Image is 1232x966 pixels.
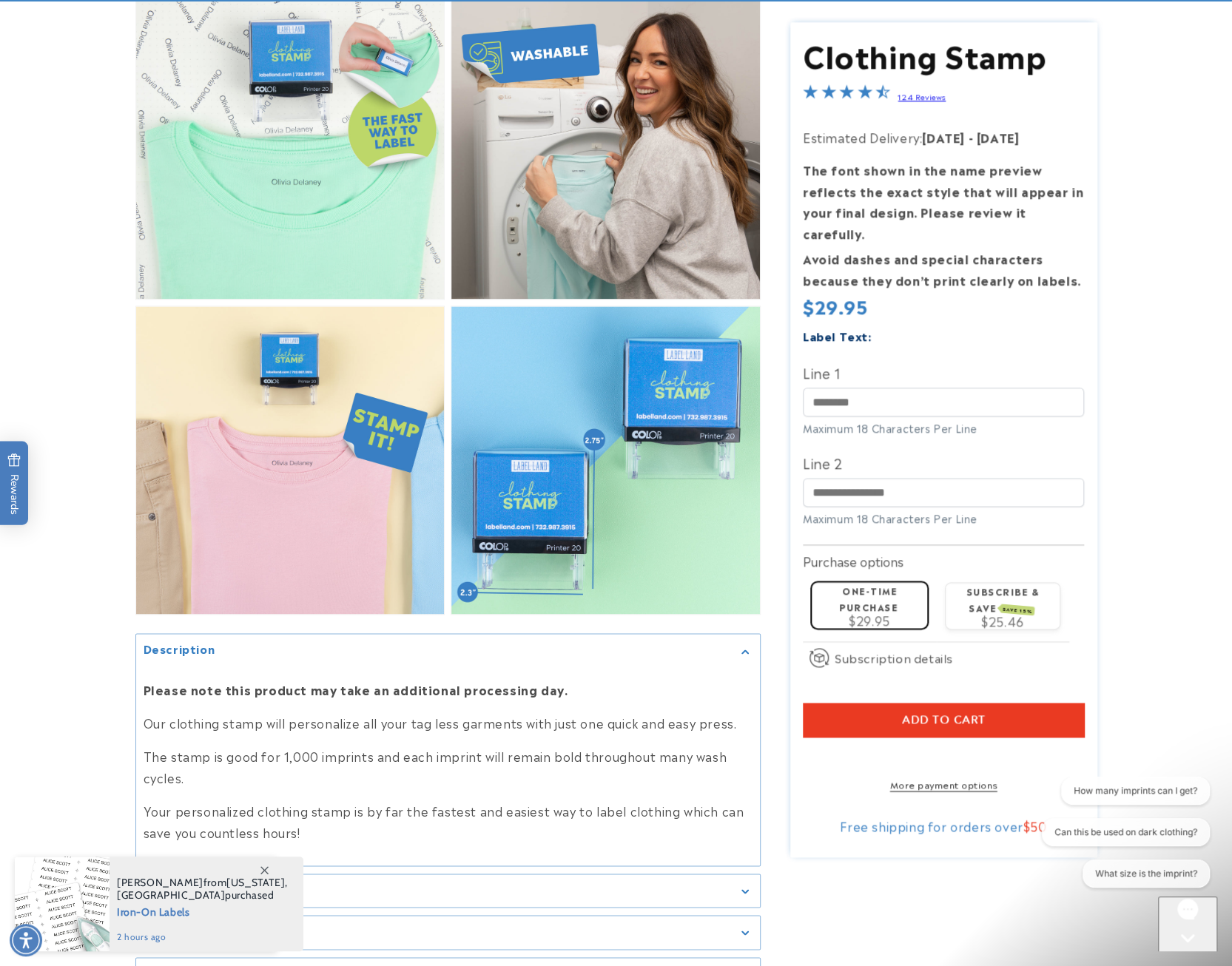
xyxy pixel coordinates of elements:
span: Add to cart [902,713,986,726]
span: Rewards [7,453,21,515]
label: Line 2 [803,450,1084,474]
span: Subscription details [835,649,953,666]
span: [GEOGRAPHIC_DATA] [117,888,225,902]
span: $25.46 [981,612,1024,629]
span: [US_STATE] [226,876,285,889]
label: Subscribe & save [966,585,1040,614]
a: 124 Reviews - open in a new tab [898,91,946,101]
strong: Avoid dashes and special characters because they don’t print clearly on labels. [803,249,1081,288]
a: More payment options [803,777,1084,791]
summary: Description [136,634,760,667]
summary: Details [136,916,760,949]
label: Line 1 [803,360,1084,384]
button: Add to cart [803,703,1084,737]
p: Our clothing stamp will personalize all your tag less garments with just one quick and easy press. [144,712,753,734]
strong: [DATE] [977,128,1020,146]
div: Maximum 18 Characters Per Line [803,420,1084,436]
div: Maximum 18 Characters Per Line [803,511,1084,527]
h2: Description [144,641,215,656]
p: Estimated Delivery: [803,126,1084,148]
strong: The font shown in the name preview reflects the exact style that will appear in your final design... [803,161,1083,242]
span: 4.4-star overall rating [803,87,890,104]
span: $29.95 [849,611,890,629]
div: Accessibility Menu [10,924,42,956]
strong: Please note this product may take an additional processing day. [144,680,568,698]
iframe: Gorgias live chat conversation starters [1021,777,1217,899]
p: The stamp is good for 1,000 imprints and each imprint will remain bold throughout many wash cycles. [144,745,753,788]
label: One-time purchase [839,584,898,613]
span: SAVE 15% [1000,604,1035,615]
span: [PERSON_NAME] [117,876,203,889]
h1: Clothing Stamp [803,36,1084,74]
label: Purchase options [803,552,903,570]
strong: [DATE] [922,128,965,146]
span: from , purchased [117,877,288,902]
strong: - [969,128,974,146]
summary: Features [136,874,760,908]
p: Your personalized clothing stamp is by far the fastest and easiest way to label clothing which ca... [144,800,753,842]
div: Free shipping for orders over [803,818,1084,833]
label: Label Text: [803,327,872,344]
span: $29.95 [803,292,868,319]
span: 2 hours ago [117,930,288,944]
iframe: Gorgias live chat messenger [1158,896,1217,951]
span: Iron-On Labels [117,902,288,920]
